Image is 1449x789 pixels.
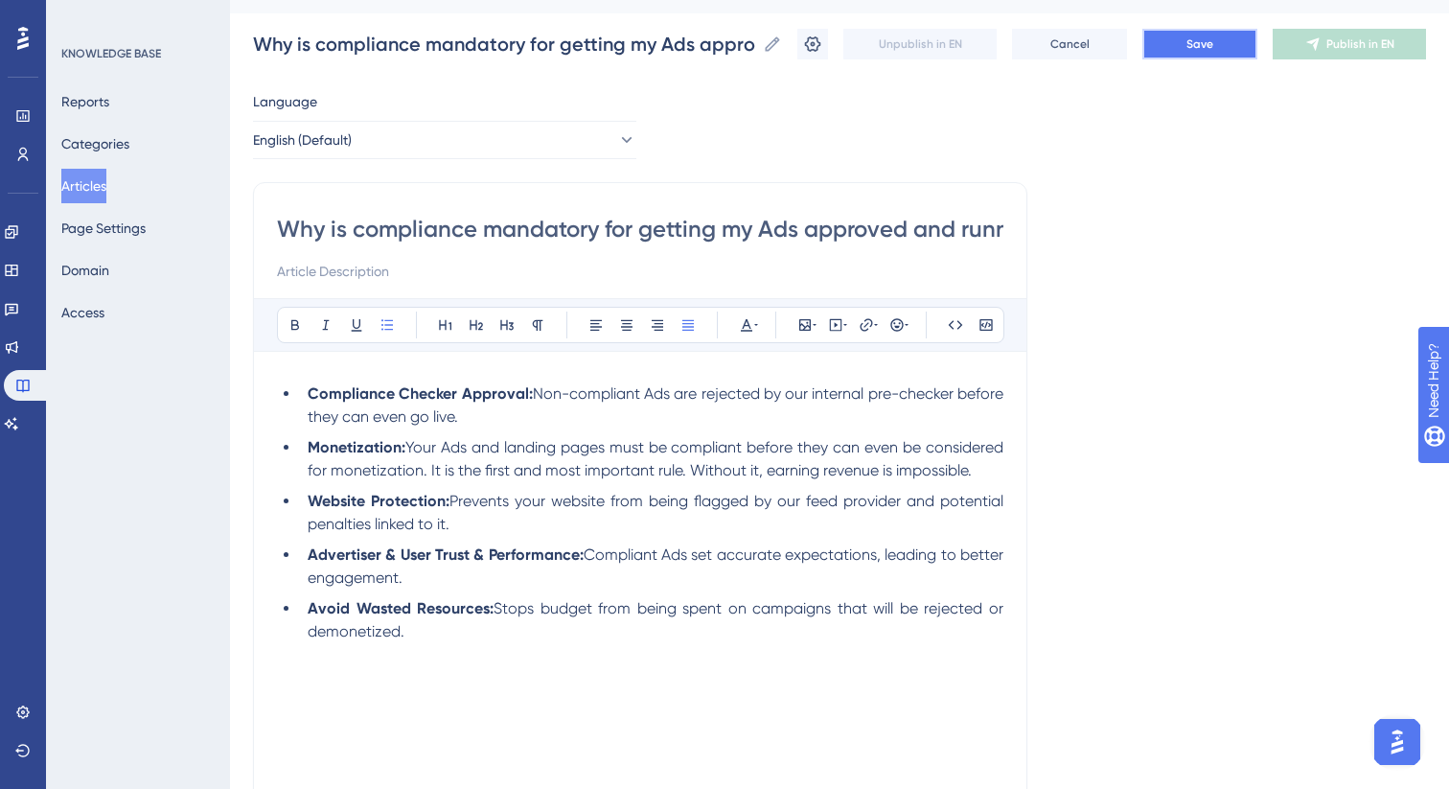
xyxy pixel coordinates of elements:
span: Language [253,90,317,113]
strong: Website Protection: [308,492,449,510]
span: Compliant Ads set accurate expectations, leading to better engagement. [308,545,1007,587]
button: Publish in EN [1273,29,1426,59]
strong: Advertiser & User Trust & Performance: [308,545,584,564]
button: Page Settings [61,211,146,245]
span: English (Default) [253,128,352,151]
button: Access [61,295,104,330]
button: Domain [61,253,109,288]
strong: Monetization: [308,438,405,456]
iframe: UserGuiding AI Assistant Launcher [1368,713,1426,771]
strong: Avoid Wasted Resources: [308,599,494,617]
span: Publish in EN [1326,36,1394,52]
button: English (Default) [253,121,636,159]
span: Your Ads and landing pages must be compliant before they can even be considered for monetization.... [308,438,1007,479]
button: Cancel [1012,29,1127,59]
button: Save [1142,29,1257,59]
span: Stops budget from being spent on campaigns that will be rejected or demonetized. [308,599,1007,640]
span: Unpublish in EN [879,36,962,52]
div: KNOWLEDGE BASE [61,46,161,61]
button: Unpublish in EN [843,29,997,59]
input: Article Description [277,260,1003,283]
button: Articles [61,169,106,203]
strong: Compliance Checker Approval: [308,384,533,403]
input: Article Name [253,31,755,58]
button: Reports [61,84,109,119]
span: Need Help? [45,5,120,28]
span: Cancel [1050,36,1090,52]
span: Save [1186,36,1213,52]
button: Categories [61,127,129,161]
span: Non-compliant Ads are rejected by our internal pre-checker before they can even go live. [308,384,1007,426]
input: Article Title [277,214,1003,244]
span: Prevents your website from being flagged by our feed provider and potential penalties linked to it. [308,492,1007,533]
